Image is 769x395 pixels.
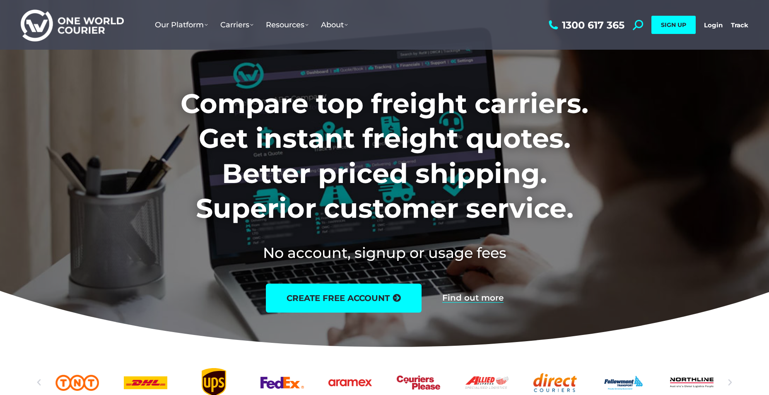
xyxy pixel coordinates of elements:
a: Login [704,21,723,29]
a: Our Platform [149,12,214,38]
a: SIGN UP [651,16,696,34]
a: create free account [266,284,422,313]
a: Resources [260,12,315,38]
a: Carriers [214,12,260,38]
img: One World Courier [21,8,124,42]
a: Track [731,21,748,29]
span: Our Platform [155,20,208,29]
a: 1300 617 365 [547,20,624,30]
h2: No account, signup or usage fees [126,243,643,263]
a: Find out more [442,294,504,303]
a: About [315,12,354,38]
span: Carriers [220,20,253,29]
span: About [321,20,348,29]
span: Resources [266,20,309,29]
h1: Compare top freight carriers. Get instant freight quotes. Better priced shipping. Superior custom... [126,86,643,226]
span: SIGN UP [661,21,686,29]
